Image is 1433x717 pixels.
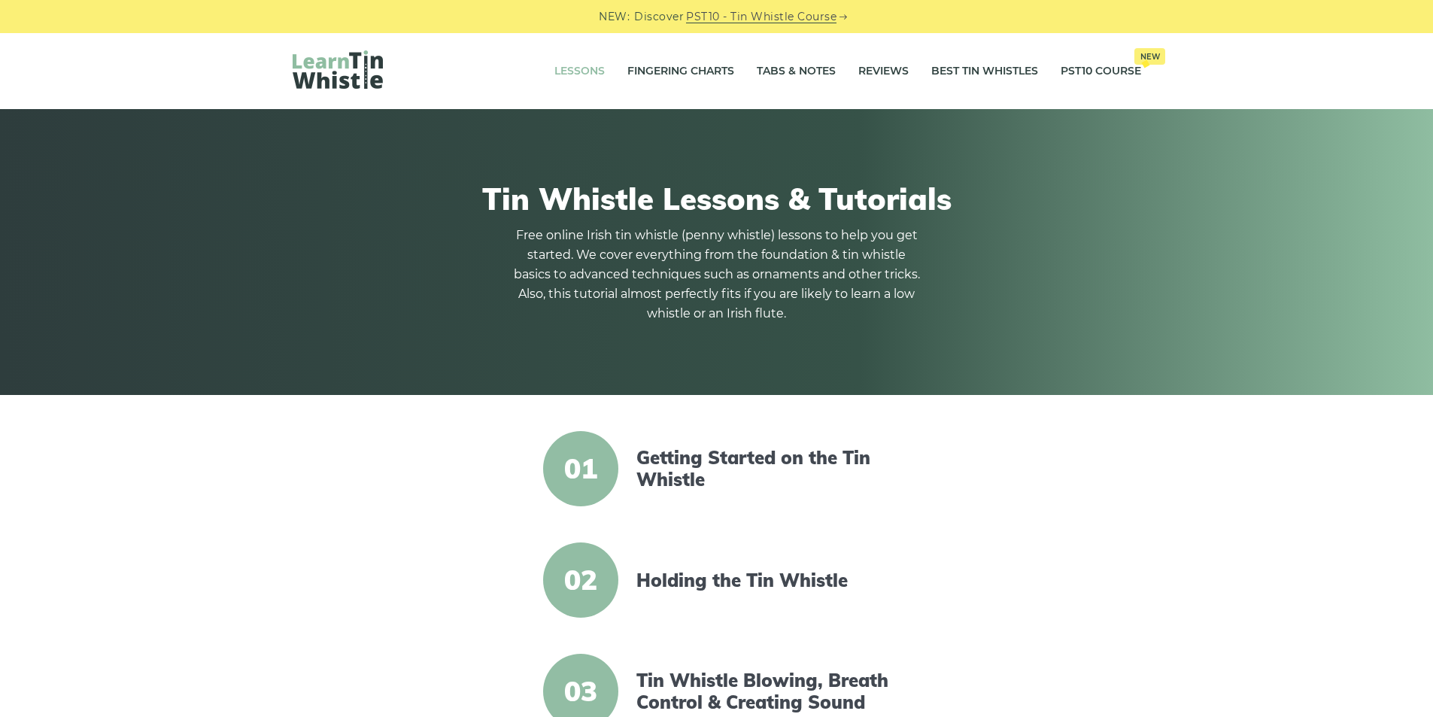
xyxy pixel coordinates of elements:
a: Holding the Tin Whistle [636,570,895,591]
span: 02 [543,542,618,618]
span: 01 [543,431,618,506]
a: Lessons [554,53,605,90]
a: Tin Whistle Blowing, Breath Control & Creating Sound [636,670,895,713]
a: Getting Started on the Tin Whistle [636,447,895,491]
a: Reviews [858,53,909,90]
span: New [1134,48,1165,65]
h1: Tin Whistle Lessons & Tutorials [293,181,1141,217]
p: Free online Irish tin whistle (penny whistle) lessons to help you get started. We cover everythin... [514,226,920,324]
a: Best Tin Whistles [931,53,1038,90]
a: PST10 CourseNew [1061,53,1141,90]
a: Tabs & Notes [757,53,836,90]
img: LearnTinWhistle.com [293,50,383,89]
a: Fingering Charts [627,53,734,90]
